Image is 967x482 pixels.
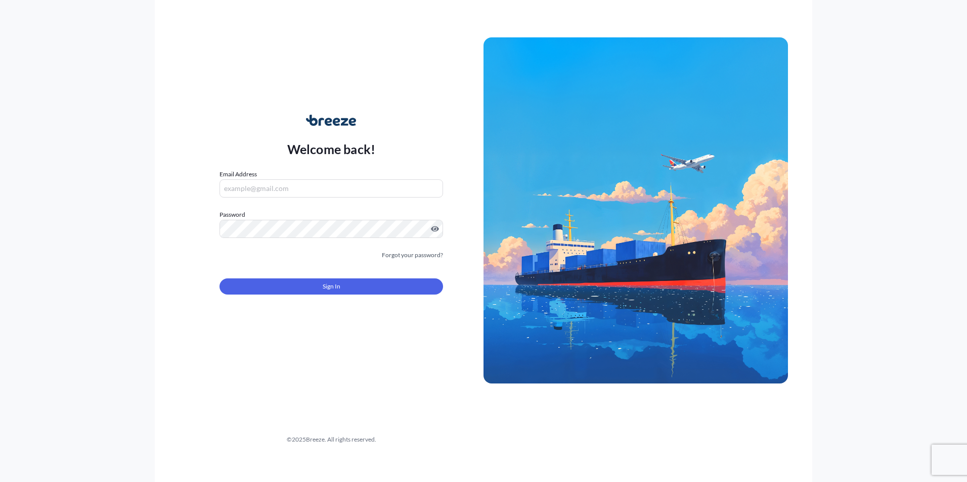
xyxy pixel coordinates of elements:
div: © 2025 Breeze. All rights reserved. [179,435,484,445]
input: example@gmail.com [219,179,443,198]
img: Ship illustration [484,37,788,383]
label: Password [219,210,443,220]
span: Sign In [323,281,340,292]
a: Forgot your password? [382,250,443,260]
p: Welcome back! [287,141,376,157]
button: Show password [431,225,439,233]
button: Sign In [219,278,443,295]
label: Email Address [219,169,257,179]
